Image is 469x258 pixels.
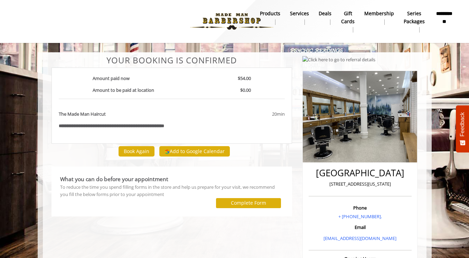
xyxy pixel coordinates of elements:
[302,56,375,63] img: Click here to go to referral details
[310,168,410,178] h2: [GEOGRAPHIC_DATA]
[216,110,285,118] div: 20min
[93,87,154,93] b: Amount to be paid at location
[323,235,396,241] a: [EMAIL_ADDRESS][DOMAIN_NAME]
[310,205,410,210] h3: Phone
[159,146,230,157] button: Add to Google Calendar
[399,9,430,34] a: Series packagesSeries packages
[404,10,425,25] b: Series packages
[336,9,359,34] a: Gift cardsgift cards
[310,225,410,230] h3: Email
[59,110,106,118] b: The Made Man Haircut
[310,180,410,188] p: [STREET_ADDRESS][US_STATE]
[364,10,394,17] b: Membership
[260,10,280,17] b: products
[184,2,279,41] img: Made Man Barbershop logo
[314,9,336,27] a: DealsDeals
[255,9,285,27] a: Productsproducts
[60,175,168,183] b: What you can do before your appointment
[290,10,309,17] b: Services
[238,75,251,81] b: $54.00
[51,56,292,65] center: Your Booking is confirmed
[231,200,266,206] label: Complete Form
[341,10,355,25] b: gift cards
[459,112,466,136] span: Feedback
[359,9,399,27] a: MembershipMembership
[93,75,130,81] b: Amount paid now
[319,10,331,17] b: Deals
[216,198,281,208] button: Complete Form
[119,146,154,156] button: Book Again
[60,184,284,198] div: To reduce the time you spend filling forms in the store and help us prepare for your visit, we re...
[285,9,314,27] a: ServicesServices
[240,87,251,93] b: $0.00
[338,213,382,220] a: + [PHONE_NUMBER].
[456,105,469,152] button: Feedback - Show survey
